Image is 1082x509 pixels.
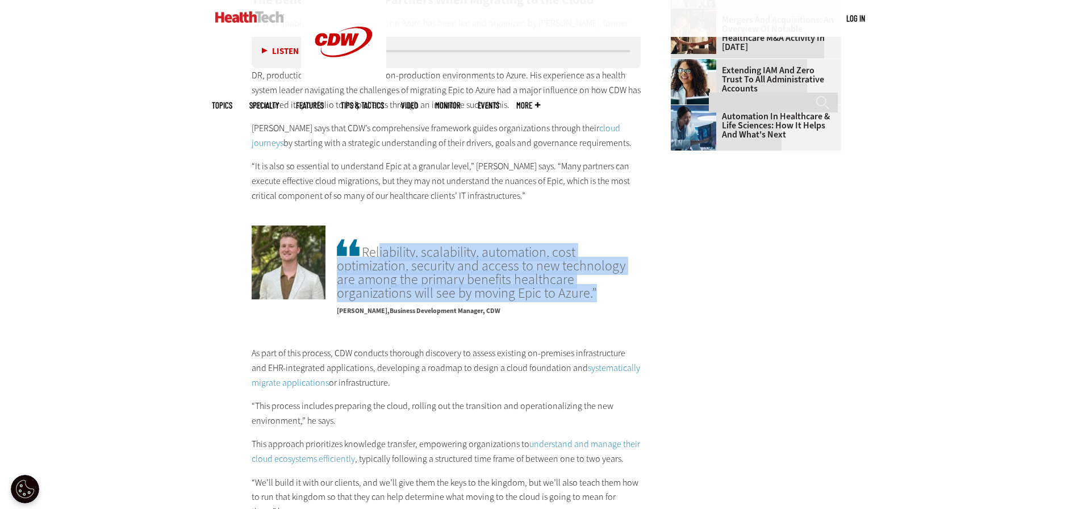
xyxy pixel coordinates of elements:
p: This approach prioritizes knowledge transfer, empowering organizations to , typically following a... [252,437,641,466]
a: systematically migrate applications [252,362,640,389]
a: Events [478,101,499,110]
div: Cookie Settings [11,475,39,503]
a: Video [401,101,418,110]
a: MonITor [435,101,461,110]
a: Tips & Tactics [341,101,384,110]
button: Open Preferences [11,475,39,503]
img: Sam Baker [252,226,325,299]
div: User menu [846,12,865,24]
span: [PERSON_NAME] [337,306,390,315]
img: medical researchers looks at images on a monitor in a lab [671,105,716,151]
p: “This process includes preparing the cloud, rolling out the transition and operationalizing the n... [252,399,641,428]
p: As part of this process, CDW conducts thorough discovery to assess existing on-premises infrastru... [252,346,641,390]
a: CDW [301,75,386,87]
p: Business Development Manager, CDW [337,300,641,316]
a: Log in [846,13,865,23]
img: Home [215,11,284,23]
a: understand and manage their cloud ecosystems efficiently [252,438,640,465]
a: Automation in Healthcare & Life Sciences: How It Helps and What's Next [671,112,834,139]
p: “It is also so essential to understand Epic at a granular level,” [PERSON_NAME] says. “Many partn... [252,159,641,203]
a: cloud journeys [252,122,620,149]
span: Reliability, scalability, automation, cost optimization, security and access to new technology ar... [337,237,641,300]
span: Specialty [249,101,279,110]
a: Features [296,101,324,110]
a: medical researchers looks at images on a monitor in a lab [671,105,722,114]
span: Topics [212,101,232,110]
span: More [516,101,540,110]
p: [PERSON_NAME] says that CDW’s comprehensive framework guides organizations through their by start... [252,121,641,150]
